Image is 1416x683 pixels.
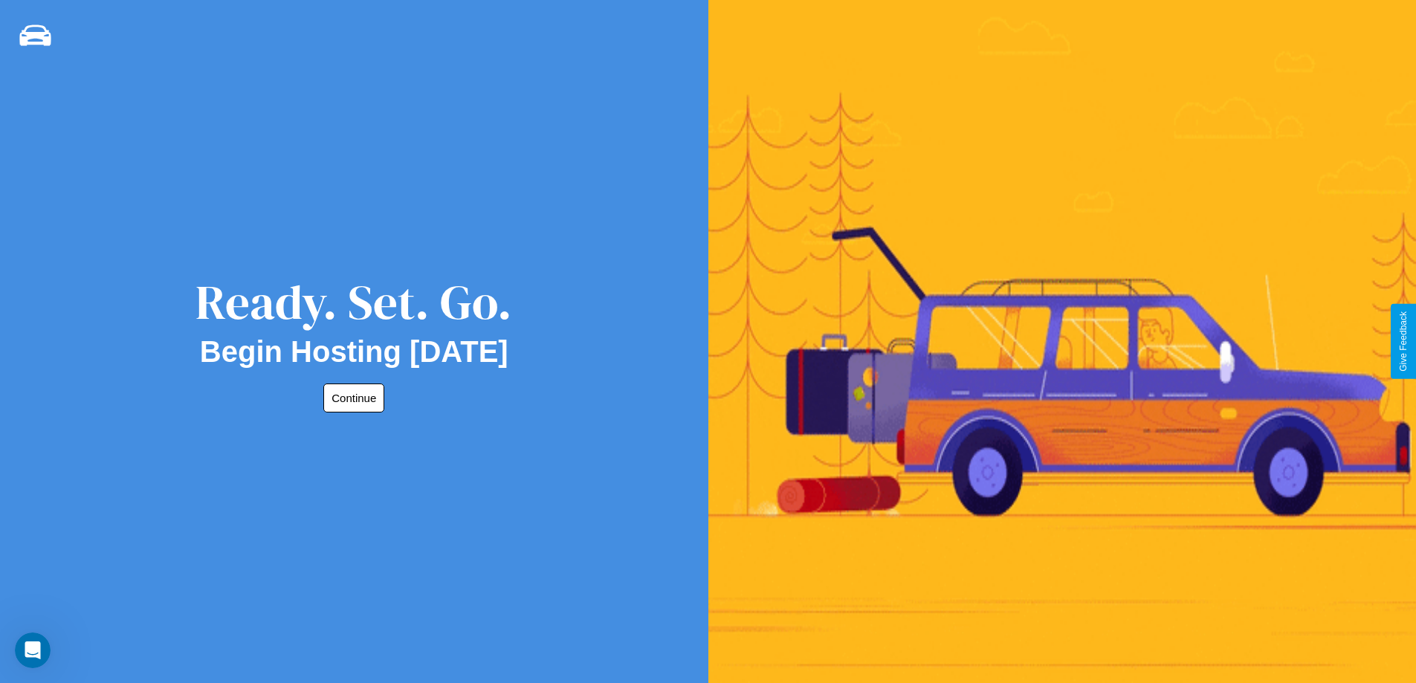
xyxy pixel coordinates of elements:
h2: Begin Hosting [DATE] [200,335,508,369]
div: Give Feedback [1398,311,1409,372]
div: Ready. Set. Go. [195,269,512,335]
button: Continue [323,383,384,412]
iframe: Intercom live chat [15,632,51,668]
